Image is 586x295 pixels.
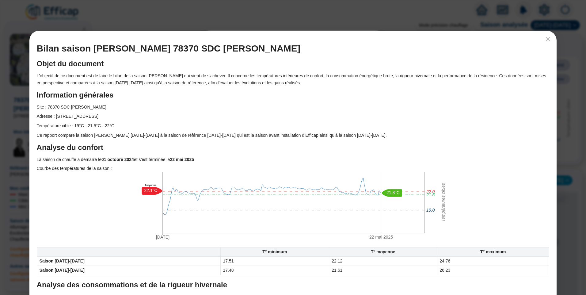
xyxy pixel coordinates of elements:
text: 22.1°C [144,188,158,193]
tspan: Températures cibles [441,183,446,222]
td: 26.23 [437,266,549,275]
h2: Analyse des consommations et de la rigueur hivernale [37,280,550,290]
p: Site : 78370 SDC [PERSON_NAME] [37,104,550,111]
span: close [546,37,550,42]
td: 24.76 [437,257,549,266]
h1: Bilan saison [PERSON_NAME] 78370 SDC [PERSON_NAME] [37,43,550,54]
strong: T° minimum [262,249,287,254]
p: Température cible : 19°C - 21.5°C - 22°C [37,122,550,129]
p: La saison de chauffe a démarré le et s’est terminée le [37,156,550,163]
tspan: 22.0 [426,189,435,194]
p: Ce rapport compare la saison [PERSON_NAME] [DATE]-[DATE] à la saison de référence [DATE]-[DATE] q... [37,132,550,139]
tspan: 22 mai 2025 [369,235,393,239]
tspan: 21.5 [426,192,435,197]
td: 22.12 [329,257,437,266]
h2: Analyse du confort [37,143,550,152]
td: 21.61 [329,266,437,275]
button: Close [543,34,553,44]
strong: Saison [DATE]-[DATE] [40,268,85,273]
tspan: 19.0 [426,208,435,213]
strong: T° maximum [480,249,506,254]
h2: Objet du document [37,59,550,69]
h3: Courbe des températures de la saison : [37,165,550,172]
td: 17.48 [220,266,329,275]
td: 17.51 [220,257,329,266]
tspan: [DATE] [156,235,169,239]
p: Adresse : [STREET_ADDRESS] [37,113,550,120]
text: Moyenne [145,184,156,187]
strong: 01 octobre 2024 [101,157,134,162]
text: 21.8°C [386,190,400,195]
span: Fermer [543,37,553,42]
strong: T° moyenne [371,249,395,254]
p: L'objectif de ce document est de faire le bilan de la saison [PERSON_NAME] qui vient de s'achever... [37,72,550,86]
h2: Information générales [37,90,550,100]
strong: Saison [DATE]-[DATE] [40,259,85,263]
strong: 22 mai 2025 [170,157,194,162]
